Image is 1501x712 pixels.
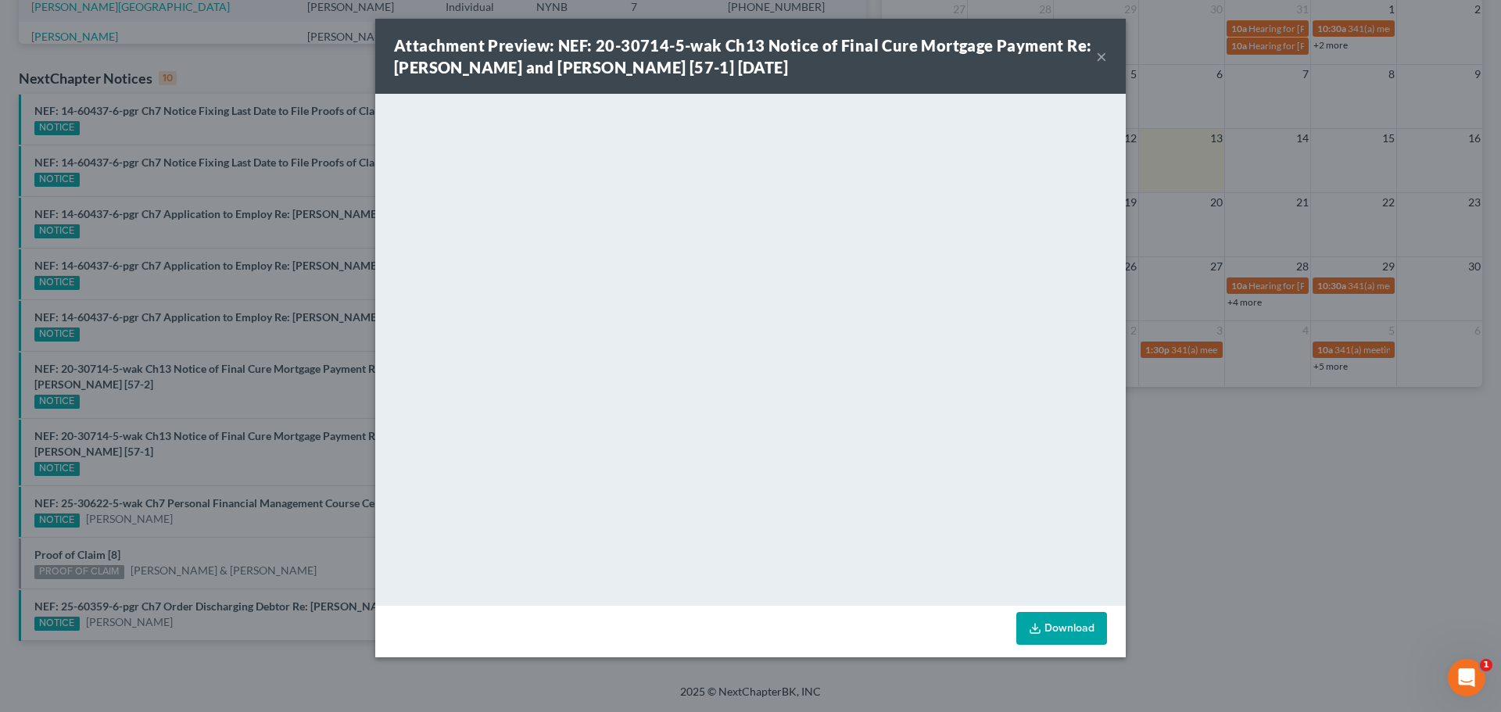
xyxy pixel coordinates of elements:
span: 1 [1480,659,1492,671]
iframe: <object ng-attr-data='[URL][DOMAIN_NAME]' type='application/pdf' width='100%' height='650px'></ob... [375,94,1126,602]
iframe: Intercom live chat [1448,659,1485,696]
button: × [1096,47,1107,66]
a: Download [1016,612,1107,645]
strong: Attachment Preview: NEF: 20-30714-5-wak Ch13 Notice of Final Cure Mortgage Payment Re: [PERSON_NA... [394,36,1091,77]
